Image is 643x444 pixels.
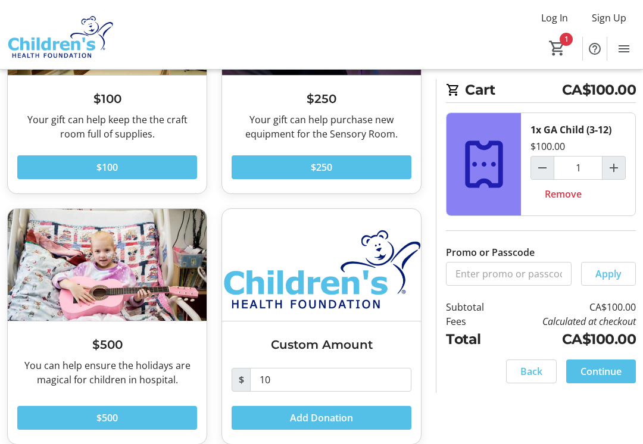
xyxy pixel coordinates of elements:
[530,182,596,206] button: Remove
[603,157,625,179] button: Increment by one
[501,314,636,329] td: Calculated at checkout
[530,123,611,137] div: 1x GA Child (3-12)
[17,90,197,108] h3: $100
[250,368,411,392] input: Donation Amount
[506,359,557,383] button: Back
[311,160,332,174] span: $250
[96,411,118,425] span: $500
[595,267,622,281] span: Apply
[545,187,582,201] span: Remove
[520,364,542,379] span: Back
[501,329,636,349] td: CA$100.00
[96,160,118,174] span: $100
[583,37,607,61] button: Help
[592,11,626,25] span: Sign Up
[17,406,197,430] button: $500
[531,157,554,179] button: Decrement by one
[580,364,622,379] span: Continue
[232,112,411,141] div: Your gift can help purchase new equipment for the Sensory Room.
[17,155,197,179] button: $100
[446,262,572,286] input: Enter promo or passcode
[232,336,411,354] h3: Custom Amount
[232,155,411,179] button: $250
[566,359,636,383] button: Continue
[290,411,353,425] span: Add Donation
[581,262,636,286] button: Apply
[7,5,113,64] img: Children's Health Foundation's Logo
[530,139,565,154] div: $100.00
[232,368,251,392] span: $
[17,112,197,141] div: Your gift can help keep the the craft room full of supplies.
[501,300,636,314] td: CA$100.00
[446,300,501,314] td: Subtotal
[582,8,636,27] button: Sign Up
[562,79,636,100] span: CA$100.00
[222,209,421,321] img: Custom Amount
[8,209,207,321] img: $500
[612,37,636,61] button: Menu
[541,11,568,25] span: Log In
[446,329,501,349] td: Total
[17,358,197,387] div: You can help ensure the holidays are magical for children in hospital.
[446,314,501,329] td: Fees
[532,8,578,27] button: Log In
[446,245,535,259] label: Promo or Passcode
[446,79,636,103] h2: Cart
[547,37,568,59] button: Cart
[232,406,411,430] button: Add Donation
[554,156,603,180] input: GA Child (3-12) Quantity
[17,336,197,354] h3: $500
[232,90,411,108] h3: $250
